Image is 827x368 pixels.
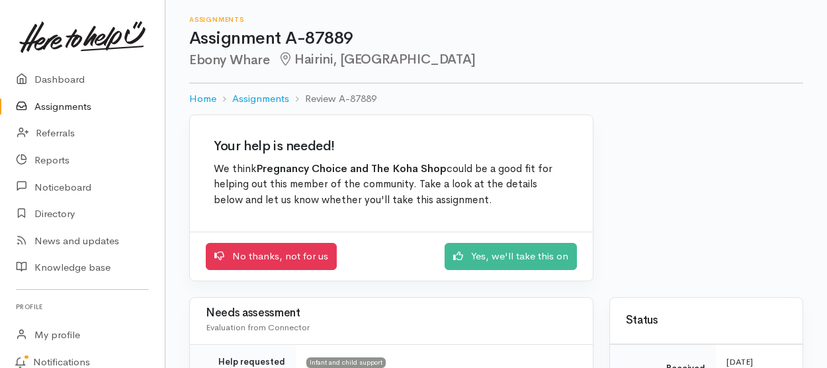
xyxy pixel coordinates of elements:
h6: Assignments [189,16,803,23]
li: Review A-87889 [289,91,376,107]
span: Hairini, [GEOGRAPHIC_DATA] [278,51,476,68]
h3: Status [626,314,787,327]
h1: Assignment A-87889 [189,29,803,48]
a: Yes, we'll take this on [445,243,577,270]
p: We think could be a good fit for helping out this member of the community. Take a look at the det... [214,161,569,208]
span: Infant and child support [306,357,386,368]
a: No thanks, not for us [206,243,337,270]
a: Home [189,91,216,107]
h3: Needs assessment [206,307,577,320]
span: Evaluation from Connector [206,322,310,333]
a: Assignments [232,91,289,107]
nav: breadcrumb [189,83,803,115]
h6: Profile [16,298,149,316]
b: Pregnancy Choice and The Koha Shop [256,162,447,175]
h2: Your help is needed! [214,139,569,154]
h2: Ebony Whare [189,52,803,68]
